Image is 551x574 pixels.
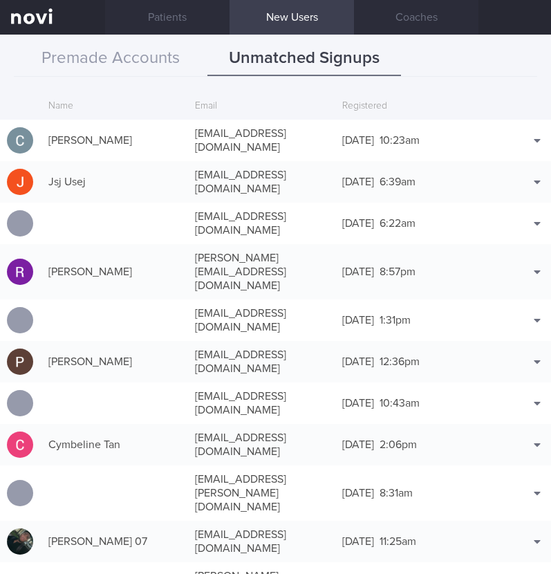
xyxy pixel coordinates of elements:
[188,203,335,244] div: [EMAIL_ADDRESS][DOMAIN_NAME]
[207,41,401,76] button: Unmatched Signups
[380,536,416,547] span: 11:25am
[188,161,335,203] div: [EMAIL_ADDRESS][DOMAIN_NAME]
[342,356,374,367] span: [DATE]
[188,244,335,299] div: [PERSON_NAME][EMAIL_ADDRESS][DOMAIN_NAME]
[188,299,335,341] div: [EMAIL_ADDRESS][DOMAIN_NAME]
[380,439,417,450] span: 2:06pm
[41,528,188,555] div: [PERSON_NAME] 07
[188,424,335,465] div: [EMAIL_ADDRESS][DOMAIN_NAME]
[14,41,207,76] button: Premade Accounts
[342,176,374,187] span: [DATE]
[380,488,413,499] span: 8:31am
[342,135,374,146] span: [DATE]
[342,488,374,499] span: [DATE]
[342,439,374,450] span: [DATE]
[380,135,420,146] span: 10:23am
[188,93,335,120] div: Email
[41,431,188,459] div: Cymbeline Tan
[188,382,335,424] div: [EMAIL_ADDRESS][DOMAIN_NAME]
[342,398,374,409] span: [DATE]
[41,127,188,154] div: [PERSON_NAME]
[41,348,188,376] div: [PERSON_NAME]
[342,315,374,326] span: [DATE]
[380,176,415,187] span: 6:39am
[188,465,335,521] div: [EMAIL_ADDRESS][PERSON_NAME][DOMAIN_NAME]
[41,168,188,196] div: Jsj Usej
[342,218,374,229] span: [DATE]
[335,93,482,120] div: Registered
[380,266,415,277] span: 8:57pm
[188,120,335,161] div: [EMAIL_ADDRESS][DOMAIN_NAME]
[188,341,335,382] div: [EMAIL_ADDRESS][DOMAIN_NAME]
[342,266,374,277] span: [DATE]
[380,356,420,367] span: 12:36pm
[380,218,415,229] span: 6:22am
[342,536,374,547] span: [DATE]
[41,258,188,286] div: [PERSON_NAME]
[188,521,335,562] div: [EMAIL_ADDRESS][DOMAIN_NAME]
[380,315,411,326] span: 1:31pm
[380,398,420,409] span: 10:43am
[41,93,188,120] div: Name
